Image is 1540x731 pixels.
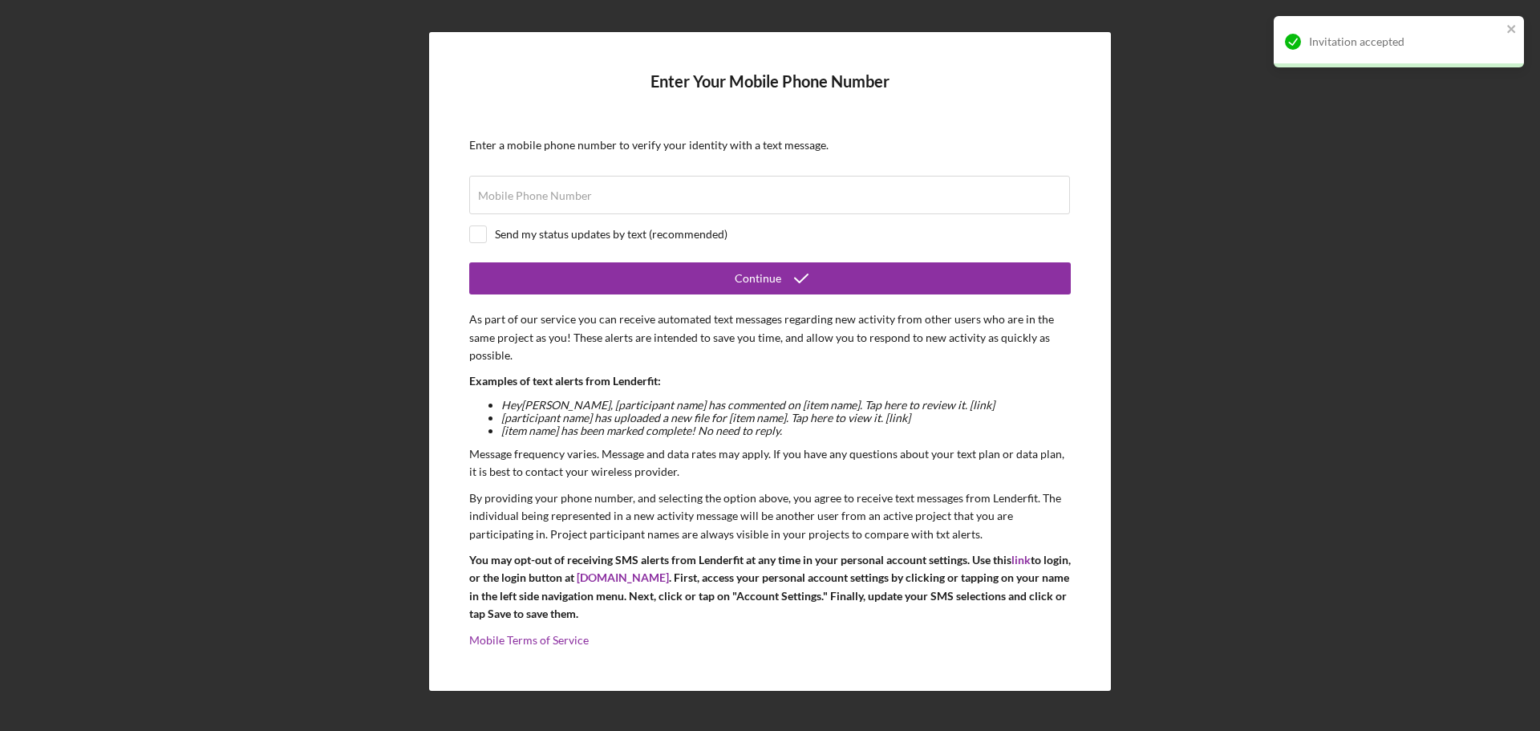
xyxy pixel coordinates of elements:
[1506,22,1518,38] button: close
[1011,553,1031,567] a: link
[469,445,1071,481] p: Message frequency varies. Message and data rates may apply. If you have any questions about your ...
[1309,35,1501,48] div: Invitation accepted
[469,551,1071,623] p: You may opt-out of receiving SMS alerts from Lenderfit at any time in your personal account setti...
[501,412,1071,424] li: [participant name] has uploaded a new file for [item name]. Tap here to view it. [link]
[577,571,669,584] a: [DOMAIN_NAME]
[469,372,1071,390] p: Examples of text alerts from Lenderfit:
[469,72,1071,115] h4: Enter Your Mobile Phone Number
[469,262,1071,294] button: Continue
[501,399,1071,412] li: Hey [PERSON_NAME] , [participant name] has commented on [item name]. Tap here to review it. [link]
[501,424,1071,437] li: [item name] has been marked complete! No need to reply.
[735,262,781,294] div: Continue
[495,228,727,241] div: Send my status updates by text (recommended)
[469,633,589,647] a: Mobile Terms of Service
[469,139,1071,152] div: Enter a mobile phone number to verify your identity with a text message.
[478,189,592,202] label: Mobile Phone Number
[469,311,1071,364] p: As part of our service you can receive automated text messages regarding new activity from other ...
[469,489,1071,543] p: By providing your phone number, and selecting the option above, you agree to receive text message...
